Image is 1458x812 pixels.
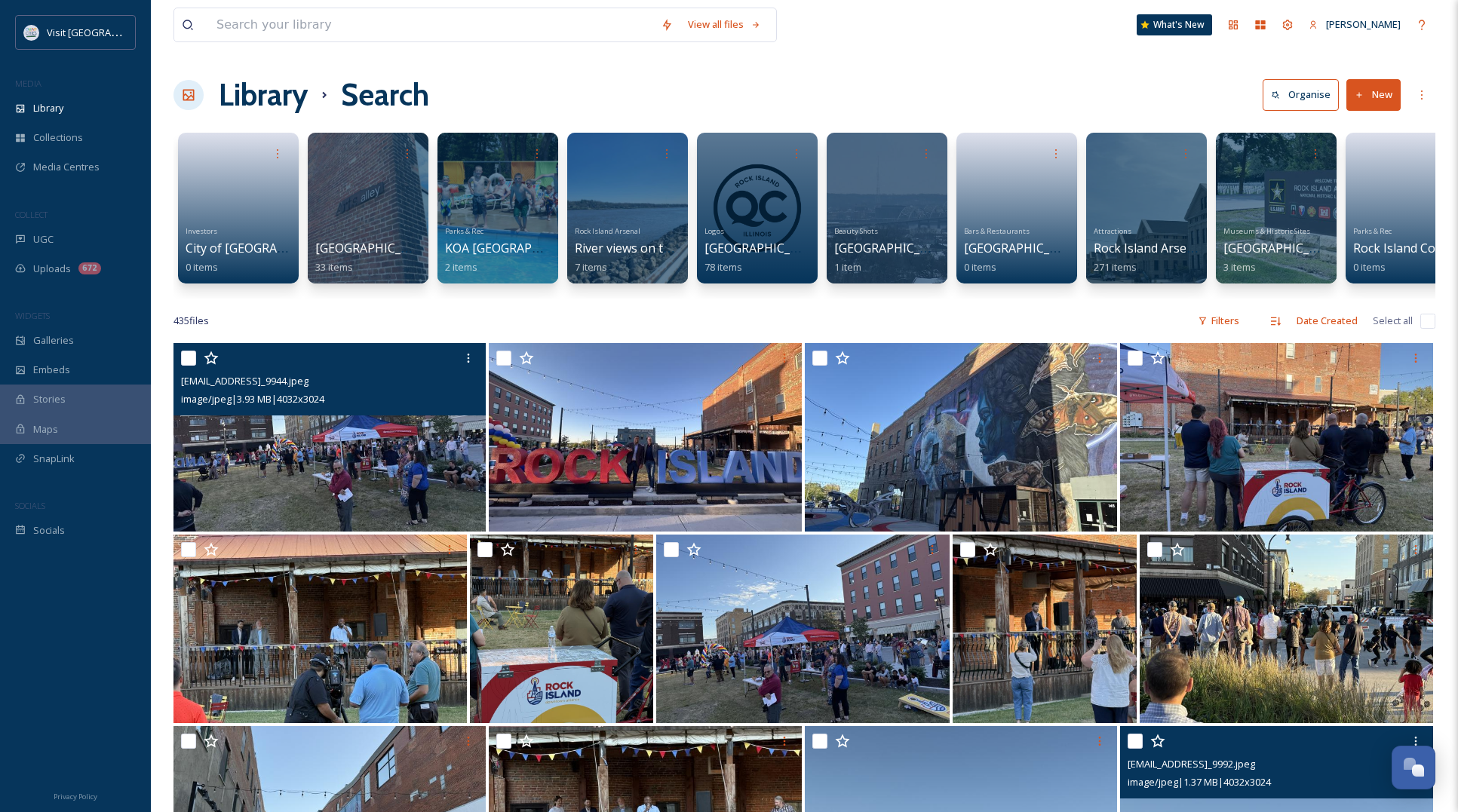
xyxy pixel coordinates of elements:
span: Stories [33,392,66,406]
img: ext_1758887784.218313_DHerrell@VisitQuadCities.com-IMG_9968.jpeg [953,535,1136,723]
span: City of [GEOGRAPHIC_DATA] [186,240,346,256]
a: Privacy Policy [54,786,97,804]
img: ext_1758887785.499565_DHerrell@VisitQuadCities.com-IMG_9896.jpeg [173,535,467,723]
span: Attractions [1094,226,1131,236]
span: 1 item [834,260,861,274]
span: Maps [33,422,58,437]
span: [PERSON_NAME] [1326,17,1401,31]
span: [GEOGRAPHIC_DATA] [315,240,437,256]
span: image/jpeg | 1.37 MB | 4032 x 3024 [1128,775,1271,789]
a: Beauty Shots[GEOGRAPHIC_DATA]1 item [834,222,956,274]
a: Library [219,72,308,118]
img: ext_1758887788.000465_DHerrell@VisitQuadCities.com-IMG_9944.jpeg [173,343,486,532]
span: 3 items [1223,260,1256,274]
img: QCCVB_VISIT_vert_logo_4c_tagline_122019.svg [24,25,39,40]
img: ext_1758887784.360032_DHerrell@VisitQuadCities.com-IMG_9900.jpeg [470,535,653,723]
a: AttractionsRock Island Arsenal271 items [1094,222,1204,274]
button: New [1346,79,1401,110]
span: Select all [1373,314,1413,328]
span: Privacy Policy [54,792,97,801]
span: [GEOGRAPHIC_DATA] [704,240,826,256]
span: Visit [GEOGRAPHIC_DATA] [47,25,164,39]
input: Search your library [209,8,653,41]
span: Library [33,101,63,115]
a: Organise [1263,79,1346,110]
a: [GEOGRAPHIC_DATA]33 items [315,241,437,274]
span: River views on the [GEOGRAPHIC_DATA] [575,240,802,256]
a: Rock Island ArsenalRiver views on the [GEOGRAPHIC_DATA]7 items [575,222,802,274]
div: 672 [78,262,101,274]
span: SOCIALS [15,500,45,511]
span: Investors [186,226,217,236]
span: Socials [33,523,65,538]
span: [EMAIL_ADDRESS]_9944.jpeg [181,374,308,388]
span: Rock Island Arsenal [575,226,640,236]
span: [GEOGRAPHIC_DATA] [1223,240,1345,256]
button: Organise [1263,79,1339,110]
span: Galleries [33,333,74,348]
a: What's New [1137,14,1212,35]
span: Embeds [33,363,70,377]
span: image/jpeg | 3.93 MB | 4032 x 3024 [181,392,324,406]
span: [GEOGRAPHIC_DATA] [834,240,956,256]
span: 271 items [1094,260,1137,274]
span: UGC [33,232,54,247]
span: Parks & Rec [1353,226,1392,236]
span: SnapLink [33,452,75,466]
a: Museums & Historic Sites[GEOGRAPHIC_DATA]3 items [1223,222,1345,274]
span: KOA [GEOGRAPHIC_DATA] [445,240,594,256]
a: InvestorsCity of [GEOGRAPHIC_DATA]0 items [186,222,346,274]
span: 435 file s [173,314,209,328]
a: Parks & RecKOA [GEOGRAPHIC_DATA]2 items [445,222,594,274]
span: 0 items [1353,260,1386,274]
span: WIDGETS [15,310,50,321]
a: Bars & Restaurants[GEOGRAPHIC_DATA]0 items [964,222,1085,274]
button: Open Chat [1392,746,1435,789]
img: ext_1758887784.325917_DHerrell@VisitQuadCities.com-IMG_9941.jpeg [656,535,950,723]
a: View all files [680,10,769,39]
span: Collections [33,130,83,145]
span: Logos [704,226,724,236]
span: Museums & Historic Sites [1223,226,1310,236]
span: 0 items [186,260,218,274]
div: Date Created [1289,306,1365,336]
img: ext_1758887782.136314_DHerrell@VisitQuadCities.com-IMG_9983.jpeg [1140,535,1433,723]
a: [PERSON_NAME] [1301,10,1408,39]
span: Rock Island Arsenal [1094,240,1204,256]
span: 2 items [445,260,477,274]
img: ext_1758887786.35135_DHerrell@VisitQuadCities.com-IMG_9897.jpeg [1120,343,1432,532]
span: Parks & Rec [445,226,483,236]
img: ext_1758887788.049469_DHerrell@VisitQuadCities.com-IMG_6772.jpeg [489,343,801,532]
span: MEDIA [15,78,41,89]
span: 78 items [704,260,742,274]
span: 7 items [575,260,607,274]
h1: Search [341,72,429,118]
span: 33 items [315,260,353,274]
img: ext_1758887787.607684_DHerrell@VisitQuadCities.com-IMG_9881.jpeg [805,343,1117,532]
span: [GEOGRAPHIC_DATA] [964,240,1085,256]
span: Bars & Restaurants [964,226,1030,236]
div: Filters [1190,306,1247,336]
a: Logos[GEOGRAPHIC_DATA]78 items [704,222,826,274]
span: Uploads [33,262,71,276]
span: [EMAIL_ADDRESS]_9992.jpeg [1128,757,1255,771]
span: COLLECT [15,209,48,220]
span: Beauty Shots [834,226,878,236]
span: 0 items [964,260,996,274]
span: Media Centres [33,160,100,174]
